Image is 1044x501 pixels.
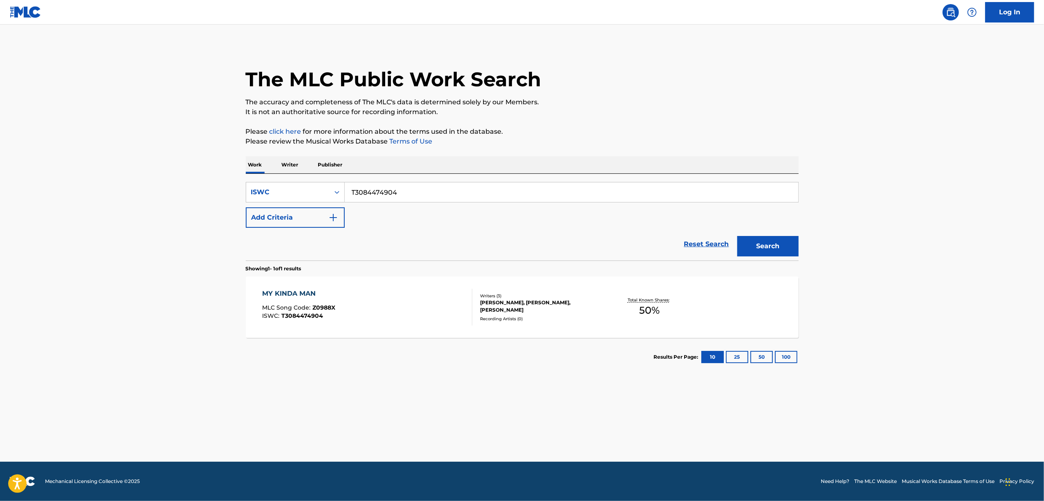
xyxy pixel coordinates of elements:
[902,478,995,485] a: Musical Works Database Terms of Use
[480,299,604,314] div: [PERSON_NAME], [PERSON_NAME], [PERSON_NAME]
[10,6,41,18] img: MLC Logo
[750,351,773,363] button: 50
[328,213,338,222] img: 9d2ae6d4665cec9f34b9.svg
[654,353,700,361] p: Results Per Page:
[628,297,671,303] p: Total Known Shares:
[269,128,301,135] a: click here
[946,7,956,17] img: search
[480,293,604,299] div: Writers ( 3 )
[775,351,797,363] button: 100
[316,156,345,173] p: Publisher
[701,351,724,363] button: 10
[639,303,660,318] span: 50 %
[1006,470,1010,494] div: Drag
[246,276,799,338] a: MY KINDA MANMLC Song Code:Z0988XISWC:T3084474904Writers (3)[PERSON_NAME], [PERSON_NAME], [PERSON_...
[737,236,799,256] button: Search
[246,67,541,92] h1: The MLC Public Work Search
[246,207,345,228] button: Add Criteria
[726,351,748,363] button: 25
[279,156,301,173] p: Writer
[246,156,265,173] p: Work
[999,478,1034,485] a: Privacy Policy
[246,182,799,261] form: Search Form
[45,478,140,485] span: Mechanical Licensing Collective © 2025
[967,7,977,17] img: help
[246,137,799,146] p: Please review the Musical Works Database
[821,478,849,485] a: Need Help?
[262,312,281,319] span: ISWC :
[943,4,959,20] a: Public Search
[246,265,301,272] p: Showing 1 - 1 of 1 results
[10,476,35,486] img: logo
[281,312,323,319] span: T3084474904
[964,4,980,20] div: Help
[388,137,433,145] a: Terms of Use
[251,187,325,197] div: ISWC
[680,235,733,253] a: Reset Search
[246,127,799,137] p: Please for more information about the terms used in the database.
[312,304,335,311] span: Z0988X
[262,289,335,299] div: MY KINDA MAN
[262,304,312,311] span: MLC Song Code :
[985,2,1034,22] a: Log In
[854,478,897,485] a: The MLC Website
[246,107,799,117] p: It is not an authoritative source for recording information.
[1003,462,1044,501] iframe: Chat Widget
[480,316,604,322] div: Recording Artists ( 0 )
[246,97,799,107] p: The accuracy and completeness of The MLC's data is determined solely by our Members.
